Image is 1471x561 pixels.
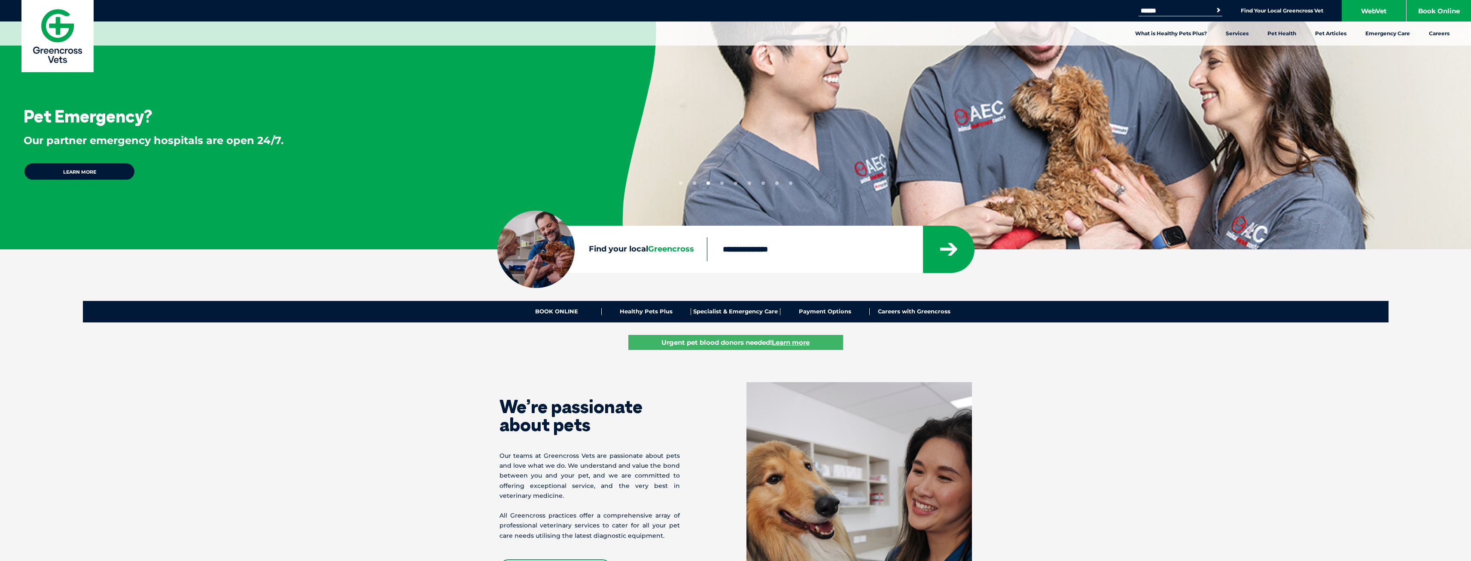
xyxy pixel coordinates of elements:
button: 5 of 9 [734,181,737,185]
button: 1 of 9 [679,181,682,185]
button: 6 of 9 [748,181,751,185]
a: Emergency Care [1356,21,1419,46]
h3: Pet Emergency? [24,107,152,125]
p: Our partner emergency hospitals are open 24/7. [24,133,594,148]
h1: We’re passionate about pets [499,398,680,434]
a: What is Healthy Pets Plus? [1126,21,1216,46]
a: Payment Options [780,308,870,315]
a: Healthy Pets Plus [602,308,691,315]
button: 9 of 9 [789,181,792,185]
a: Careers [1419,21,1459,46]
label: Find your local [497,243,707,256]
button: 3 of 9 [707,181,710,185]
a: Careers with Greencross [870,308,959,315]
a: Pet Articles [1306,21,1356,46]
a: Learn more [24,162,135,181]
span: Greencross [648,244,694,254]
button: 2 of 9 [693,181,696,185]
a: Urgent pet blood donors needed!Learn more [628,335,843,350]
a: Find Your Local Greencross Vet [1241,7,1323,14]
p: Our teams at Greencross Vets are passionate about pets and love what we do. We understand and val... [499,451,680,501]
p: All Greencross practices offer a comprehensive array of professional veterinary services to cater... [499,511,680,541]
button: 4 of 9 [720,181,724,185]
a: Services [1216,21,1258,46]
a: BOOK ONLINE [512,308,602,315]
button: 7 of 9 [761,181,765,185]
button: Search [1214,6,1223,15]
a: Pet Health [1258,21,1306,46]
a: Specialist & Emergency Care [691,308,780,315]
u: Learn more [772,338,810,346]
button: 8 of 9 [775,181,779,185]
